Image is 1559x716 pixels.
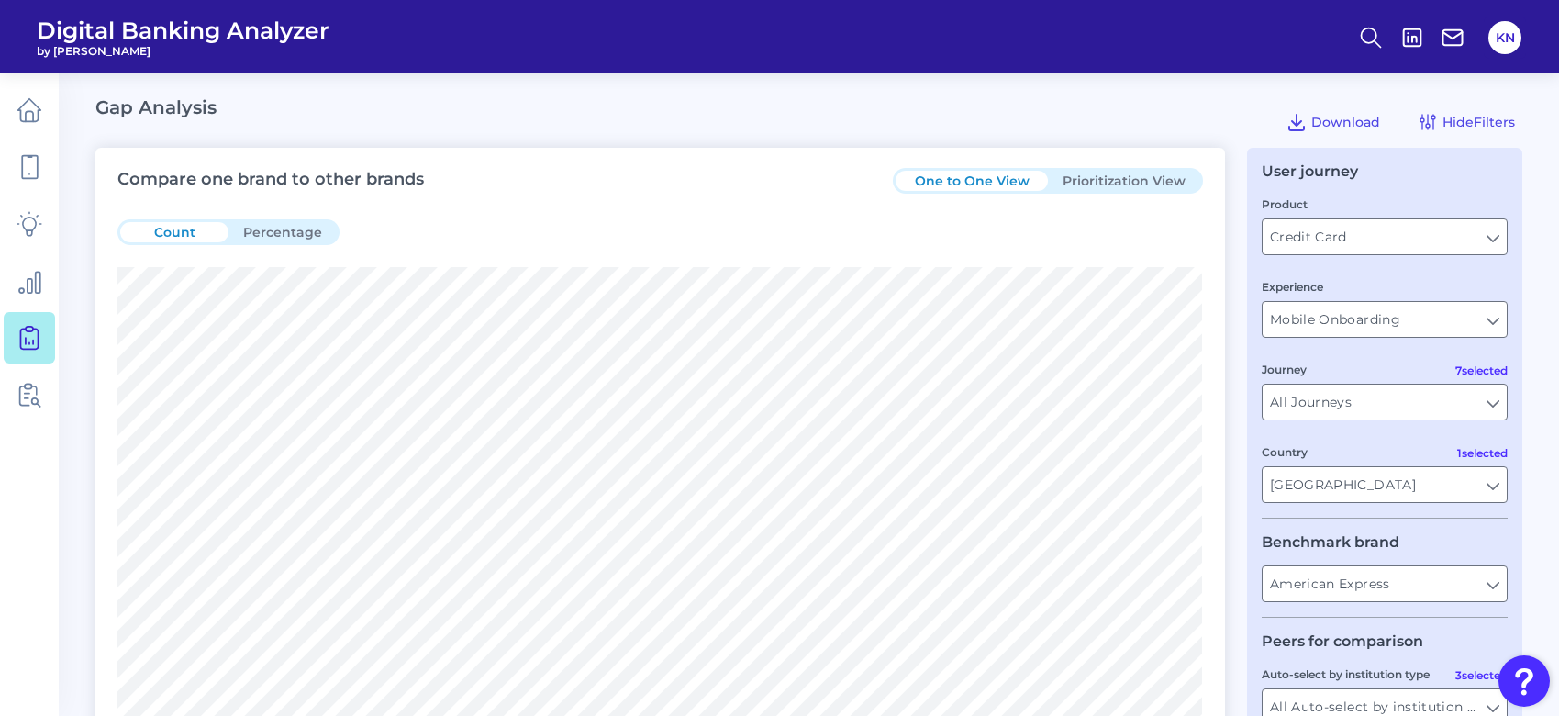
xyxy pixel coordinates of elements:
[1262,445,1308,459] label: Country
[1278,107,1387,137] button: Download
[896,171,1048,191] button: One to One View
[1262,533,1399,551] legend: Benchmark brand
[1442,114,1515,130] span: Hide Filters
[1262,162,1358,180] div: User journey
[1262,667,1430,681] label: Auto-select by institution type
[1488,21,1521,54] button: KN
[1048,171,1200,191] button: Prioritization View
[228,222,337,242] button: Percentage
[1262,197,1308,211] label: Product
[120,222,228,242] button: Count
[95,96,217,118] h2: Gap Analysis
[1262,280,1323,294] label: Experience
[37,17,329,44] span: Digital Banking Analyzer
[1409,107,1522,137] button: HideFilters
[1498,655,1550,707] button: Open Resource Center
[37,44,329,58] span: by [PERSON_NAME]
[1311,114,1380,130] span: Download
[1262,632,1423,650] legend: Peers for comparison
[117,170,424,190] h3: Compare one brand to other brands
[1262,363,1307,376] label: Journey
